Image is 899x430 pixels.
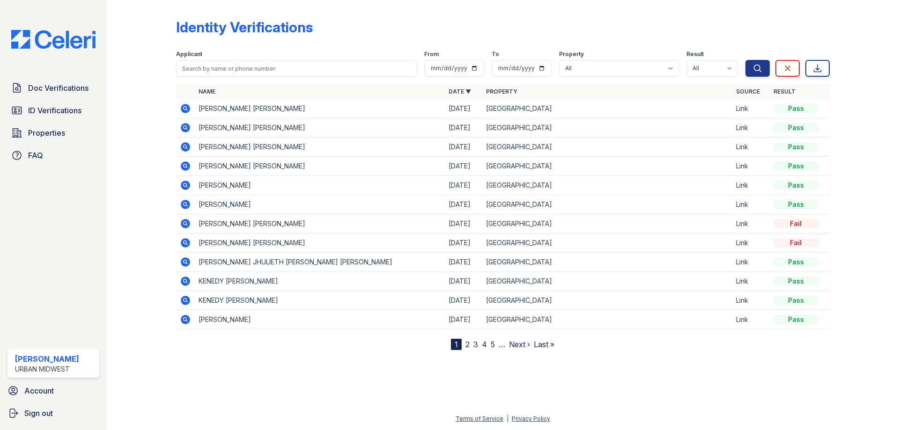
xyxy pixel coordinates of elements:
[774,315,818,324] div: Pass
[445,138,482,157] td: [DATE]
[482,138,732,157] td: [GEOGRAPHIC_DATA]
[445,99,482,118] td: [DATE]
[445,176,482,195] td: [DATE]
[445,157,482,176] td: [DATE]
[195,291,445,310] td: KENEDY [PERSON_NAME]
[445,195,482,214] td: [DATE]
[482,233,732,253] td: [GEOGRAPHIC_DATA]
[774,104,818,113] div: Pass
[482,310,732,329] td: [GEOGRAPHIC_DATA]
[7,101,99,120] a: ID Verifications
[512,415,550,422] a: Privacy Policy
[195,233,445,253] td: [PERSON_NAME] [PERSON_NAME]
[7,124,99,142] a: Properties
[774,200,818,209] div: Pass
[492,51,499,58] label: To
[774,296,818,305] div: Pass
[445,233,482,253] td: [DATE]
[445,272,482,291] td: [DATE]
[176,51,202,58] label: Applicant
[482,118,732,138] td: [GEOGRAPHIC_DATA]
[195,253,445,272] td: [PERSON_NAME] JHULIETH [PERSON_NAME] [PERSON_NAME]
[686,51,704,58] label: Result
[732,253,770,272] td: Link
[445,118,482,138] td: [DATE]
[7,79,99,97] a: Doc Verifications
[445,310,482,329] td: [DATE]
[774,123,818,132] div: Pass
[28,82,88,94] span: Doc Verifications
[732,233,770,253] td: Link
[774,219,818,228] div: Fail
[482,157,732,176] td: [GEOGRAPHIC_DATA]
[732,118,770,138] td: Link
[482,253,732,272] td: [GEOGRAPHIC_DATA]
[445,291,482,310] td: [DATE]
[486,88,517,95] a: Property
[499,339,505,350] span: …
[15,364,79,374] div: Urban Midwest
[195,214,445,233] td: [PERSON_NAME] [PERSON_NAME]
[15,353,79,364] div: [PERSON_NAME]
[774,238,818,248] div: Fail
[451,339,462,350] div: 1
[195,99,445,118] td: [PERSON_NAME] [PERSON_NAME]
[176,60,417,77] input: Search by name or phone number
[507,415,508,422] div: |
[482,99,732,118] td: [GEOGRAPHIC_DATA]
[195,310,445,329] td: [PERSON_NAME]
[732,310,770,329] td: Link
[28,127,65,138] span: Properties
[465,340,470,349] a: 2
[24,408,53,419] span: Sign out
[195,157,445,176] td: [PERSON_NAME] [PERSON_NAME]
[7,146,99,165] a: FAQ
[774,277,818,286] div: Pass
[482,291,732,310] td: [GEOGRAPHIC_DATA]
[774,181,818,190] div: Pass
[774,142,818,152] div: Pass
[732,195,770,214] td: Link
[482,176,732,195] td: [GEOGRAPHIC_DATA]
[559,51,584,58] label: Property
[732,138,770,157] td: Link
[4,404,103,423] a: Sign out
[4,381,103,400] a: Account
[4,30,103,49] img: CE_Logo_Blue-a8612792a0a2168367f1c8372b55b34899dd931a85d93a1a3d3e32e68fde9ad4.png
[195,176,445,195] td: [PERSON_NAME]
[534,340,554,349] a: Last »
[774,161,818,171] div: Pass
[774,88,796,95] a: Result
[774,257,818,267] div: Pass
[732,272,770,291] td: Link
[28,150,43,161] span: FAQ
[195,272,445,291] td: KENEDY [PERSON_NAME]
[491,340,495,349] a: 5
[732,291,770,310] td: Link
[24,385,54,396] span: Account
[445,253,482,272] td: [DATE]
[736,88,760,95] a: Source
[456,415,503,422] a: Terms of Service
[482,195,732,214] td: [GEOGRAPHIC_DATA]
[424,51,439,58] label: From
[449,88,471,95] a: Date ▼
[195,118,445,138] td: [PERSON_NAME] [PERSON_NAME]
[732,214,770,233] td: Link
[445,214,482,233] td: [DATE]
[482,214,732,233] td: [GEOGRAPHIC_DATA]
[473,340,478,349] a: 3
[195,195,445,214] td: [PERSON_NAME]
[28,105,81,116] span: ID Verifications
[482,340,487,349] a: 4
[199,88,215,95] a: Name
[176,19,313,36] div: Identity Verifications
[509,340,530,349] a: Next ›
[732,176,770,195] td: Link
[732,157,770,176] td: Link
[195,138,445,157] td: [PERSON_NAME] [PERSON_NAME]
[482,272,732,291] td: [GEOGRAPHIC_DATA]
[732,99,770,118] td: Link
